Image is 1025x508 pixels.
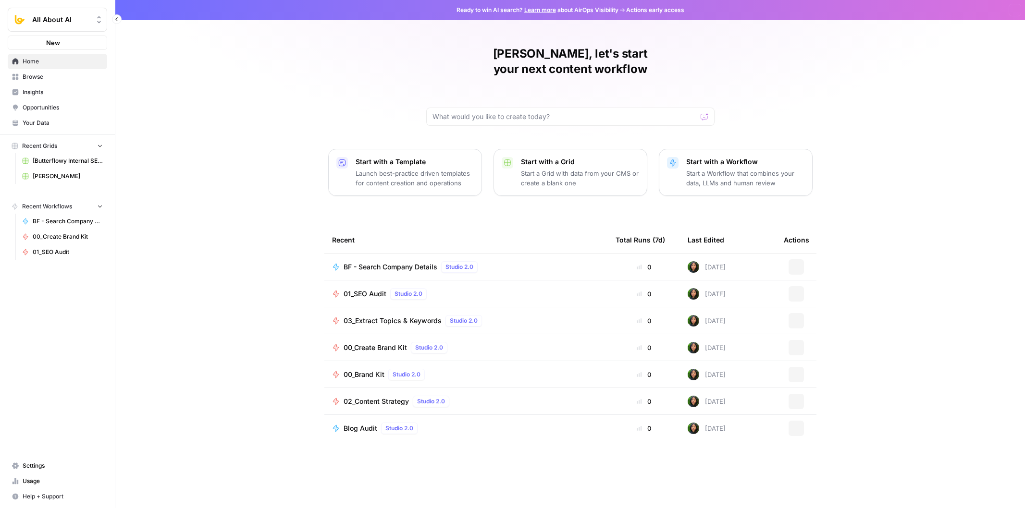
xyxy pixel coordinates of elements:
[688,342,726,353] div: [DATE]
[521,169,639,188] p: Start a Grid with data from your CMS or create a blank one
[432,112,697,121] input: What would you like to create today?
[415,343,443,352] span: Studio 2.0
[8,69,107,85] a: Browse
[688,396,726,407] div: [DATE]
[616,289,672,299] div: 0
[33,248,103,256] span: 01_SEO Audit
[616,397,672,406] div: 0
[18,244,107,260] a: 01_SEO Audit
[11,11,28,28] img: All About AI Logo
[356,157,474,167] p: Start with a Template
[328,149,482,196] button: Start with a TemplateLaunch best-practice driven templates for content creation and operations
[22,202,72,211] span: Recent Workflows
[8,458,107,473] a: Settings
[494,149,647,196] button: Start with a GridStart a Grid with data from your CMS or create a blank one
[659,149,813,196] button: Start with a WorkflowStart a Workflow that combines your data, LLMs and human review
[8,85,107,100] a: Insights
[8,489,107,504] button: Help + Support
[688,227,724,253] div: Last Edited
[686,169,804,188] p: Start a Workflow that combines your data, LLMs and human review
[332,342,600,353] a: 00_Create Brand KitStudio 2.0
[688,423,699,434] img: 71gc9am4ih21sqe9oumvmopgcasf
[23,461,103,470] span: Settings
[23,119,103,127] span: Your Data
[616,423,672,433] div: 0
[23,492,103,501] span: Help + Support
[344,370,384,379] span: 00_Brand Kit
[46,38,60,48] span: New
[18,214,107,229] a: BF - Search Company Details
[385,424,413,433] span: Studio 2.0
[332,396,600,407] a: 02_Content StrategyStudio 2.0
[8,199,107,214] button: Recent Workflows
[688,396,699,407] img: 71gc9am4ih21sqe9oumvmopgcasf
[332,261,600,273] a: BF - Search Company DetailsStudio 2.0
[688,261,699,273] img: 71gc9am4ih21sqe9oumvmopgcasf
[450,316,478,325] span: Studio 2.0
[8,139,107,153] button: Recent Grids
[784,227,809,253] div: Actions
[22,142,57,150] span: Recent Grids
[344,397,409,406] span: 02_Content Strategy
[32,15,90,24] span: All About AI
[23,57,103,66] span: Home
[23,103,103,112] span: Opportunities
[344,262,437,272] span: BF - Search Company Details
[23,73,103,81] span: Browse
[688,369,726,380] div: [DATE]
[395,290,422,298] span: Studio 2.0
[417,397,445,406] span: Studio 2.0
[8,54,107,69] a: Home
[688,423,726,434] div: [DATE]
[332,288,600,300] a: 01_SEO AuditStudio 2.0
[23,477,103,485] span: Usage
[8,115,107,131] a: Your Data
[332,227,600,253] div: Recent
[626,6,684,14] span: Actions early access
[688,315,699,327] img: 71gc9am4ih21sqe9oumvmopgcasf
[332,369,600,380] a: 00_Brand KitStudio 2.0
[688,261,726,273] div: [DATE]
[23,88,103,97] span: Insights
[616,316,672,326] div: 0
[521,157,639,167] p: Start with a Grid
[688,342,699,353] img: 71gc9am4ih21sqe9oumvmopgcasf
[524,6,556,13] a: Learn more
[33,172,103,181] span: [PERSON_NAME]
[426,46,715,77] h1: [PERSON_NAME], let's start your next content workflow
[8,473,107,489] a: Usage
[688,369,699,380] img: 71gc9am4ih21sqe9oumvmopgcasf
[686,157,804,167] p: Start with a Workflow
[688,315,726,327] div: [DATE]
[18,153,107,169] a: [Butterflowy Internal SEO] Blogs
[688,288,726,300] div: [DATE]
[356,169,474,188] p: Launch best-practice driven templates for content creation and operations
[616,262,672,272] div: 0
[688,288,699,300] img: 71gc9am4ih21sqe9oumvmopgcasf
[344,343,407,352] span: 00_Create Brand Kit
[332,315,600,327] a: 03_Extract Topics & KeywordsStudio 2.0
[8,100,107,115] a: Opportunities
[616,370,672,379] div: 0
[616,343,672,352] div: 0
[344,423,377,433] span: Blog Audit
[8,8,107,32] button: Workspace: All About AI
[8,36,107,50] button: New
[332,423,600,434] a: Blog AuditStudio 2.0
[33,157,103,165] span: [Butterflowy Internal SEO] Blogs
[457,6,618,14] span: Ready to win AI search? about AirOps Visibility
[344,289,386,299] span: 01_SEO Audit
[445,263,473,271] span: Studio 2.0
[393,370,420,379] span: Studio 2.0
[18,169,107,184] a: [PERSON_NAME]
[18,229,107,244] a: 00_Create Brand Kit
[344,316,442,326] span: 03_Extract Topics & Keywords
[616,227,665,253] div: Total Runs (7d)
[33,232,103,241] span: 00_Create Brand Kit
[33,217,103,226] span: BF - Search Company Details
